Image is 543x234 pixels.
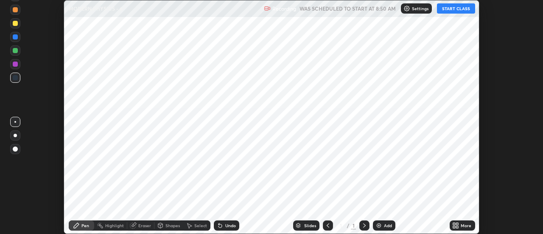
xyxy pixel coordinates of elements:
div: 1 [351,222,356,229]
p: Settings [412,6,428,11]
div: Shapes [165,223,180,228]
h5: WAS SCHEDULED TO START AT 8:50 AM [299,5,396,12]
div: Pen [81,223,89,228]
div: Highlight [105,223,124,228]
div: Undo [225,223,236,228]
div: More [461,223,471,228]
p: MODERN PHYSICS - 6 [69,5,123,12]
div: / [347,223,349,228]
img: add-slide-button [375,222,382,229]
div: Slides [304,223,316,228]
div: Eraser [138,223,151,228]
button: START CLASS [437,3,475,14]
div: Add [384,223,392,228]
p: Recording [272,6,296,12]
img: recording.375f2c34.svg [264,5,271,12]
div: 1 [336,223,345,228]
div: Select [194,223,207,228]
img: class-settings-icons [403,5,410,12]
